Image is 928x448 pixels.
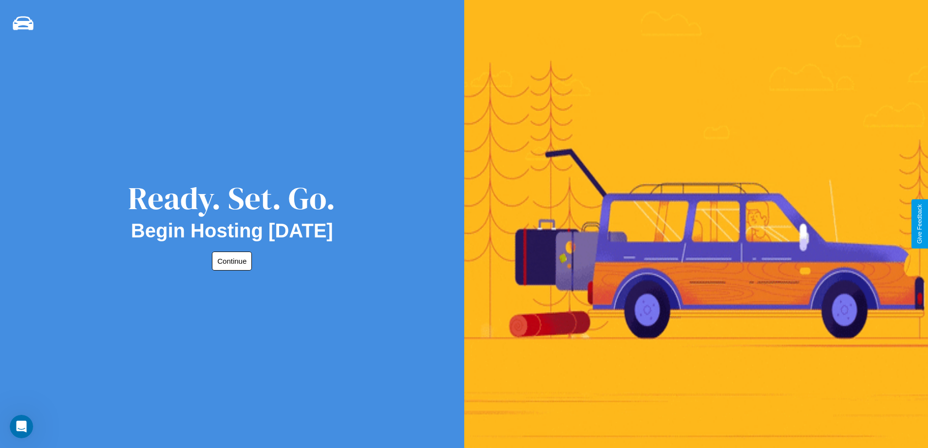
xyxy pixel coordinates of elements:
div: Give Feedback [916,204,923,244]
iframe: Intercom live chat [10,415,33,438]
div: Ready. Set. Go. [128,176,336,220]
button: Continue [212,252,252,271]
h2: Begin Hosting [DATE] [131,220,333,242]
